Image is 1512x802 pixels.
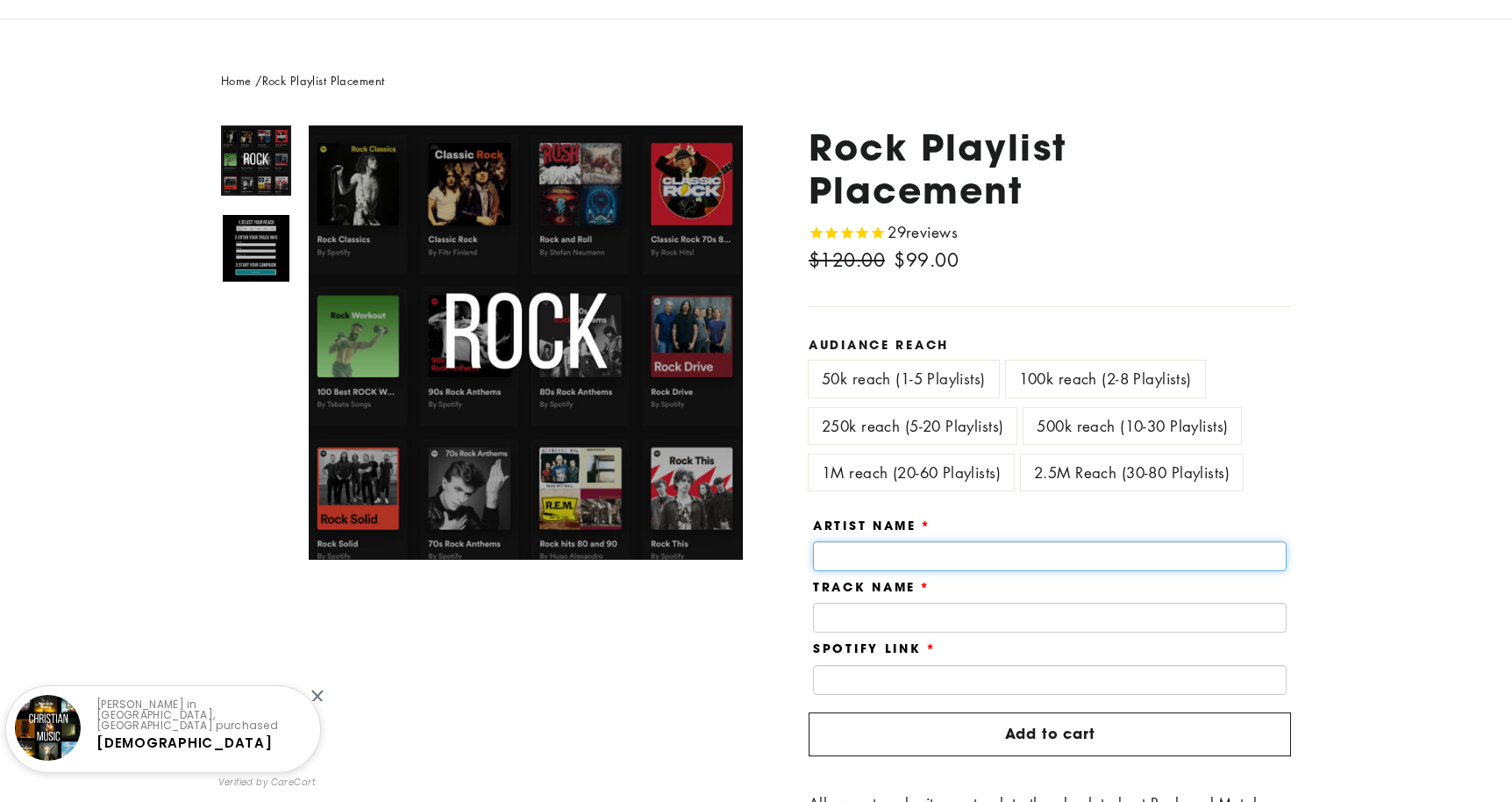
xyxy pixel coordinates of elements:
[809,455,1014,491] label: 1M reach (20-60 Playlists)
[809,361,999,397] label: 50k reach (1-5 Playlists)
[809,338,1291,352] label: Audiance Reach
[888,222,958,242] span: 29 reviews
[813,580,931,594] label: Track Name
[96,734,273,768] a: [DEMOGRAPHIC_DATA] Playlist Placem...
[906,222,958,242] span: reviews
[1006,361,1205,397] label: 100k reach (2-8 Playlists)
[1005,724,1095,743] span: Add to cart
[223,215,289,282] img: Rock Playlist Placement
[894,247,959,272] span: $99.00
[809,247,885,272] span: $120.00
[221,72,252,89] a: Home
[255,72,261,89] span: /
[96,699,305,731] p: [PERSON_NAME] in [GEOGRAPHIC_DATA], [GEOGRAPHIC_DATA] purchased
[218,776,317,790] small: Verified by CareCart
[1021,455,1243,491] label: 2.5M Reach (30-80 Playlists)
[1023,408,1241,444] label: 500k reach (10-30 Playlists)
[809,712,1291,756] button: Add to cart
[809,408,1016,444] label: 250k reach (5-20 Playlists)
[223,127,289,194] img: Rock Playlist Placement
[221,72,1291,90] nav: breadcrumbs
[813,641,936,655] label: Spotify Link
[813,519,931,533] label: Artist Name
[809,220,958,246] span: Rated 4.8 out of 5 stars 29 reviews
[809,125,1291,211] h1: Rock Playlist Placement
